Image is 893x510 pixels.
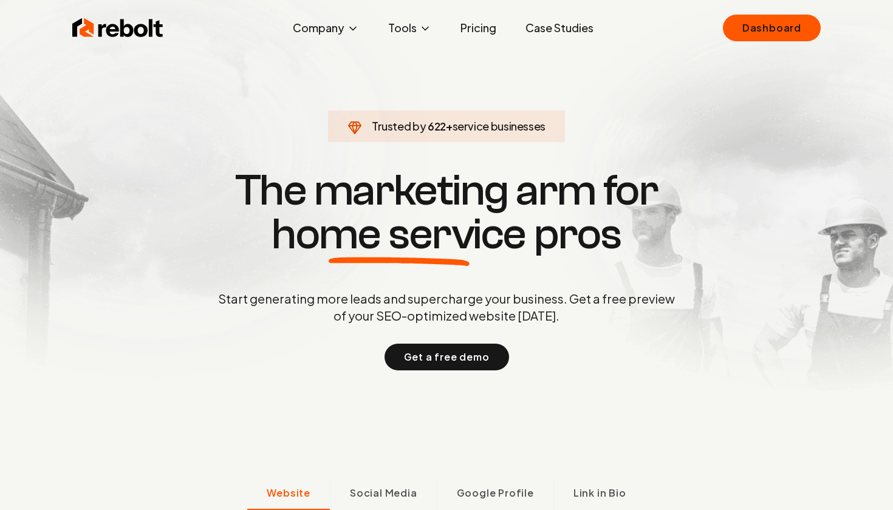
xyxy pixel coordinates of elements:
span: Social Media [350,486,417,500]
button: Social Media [330,478,437,510]
a: Case Studies [516,16,603,40]
button: Link in Bio [553,478,646,510]
span: Google Profile [457,486,534,500]
img: Rebolt Logo [72,16,163,40]
h1: The marketing arm for pros [155,169,738,256]
a: Dashboard [723,15,821,41]
p: Start generating more leads and supercharge your business. Get a free preview of your SEO-optimiz... [216,290,677,324]
span: + [446,119,453,133]
button: Tools [378,16,441,40]
button: Website [247,478,330,510]
button: Company [283,16,369,40]
span: home service [272,212,526,256]
span: 622 [428,118,446,135]
button: Google Profile [437,478,553,510]
button: Get a free demo [385,344,509,370]
a: Pricing [451,16,506,40]
span: Trusted by [372,119,426,133]
span: service businesses [453,119,546,133]
span: Link in Bio [573,486,626,500]
span: Website [267,486,310,500]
